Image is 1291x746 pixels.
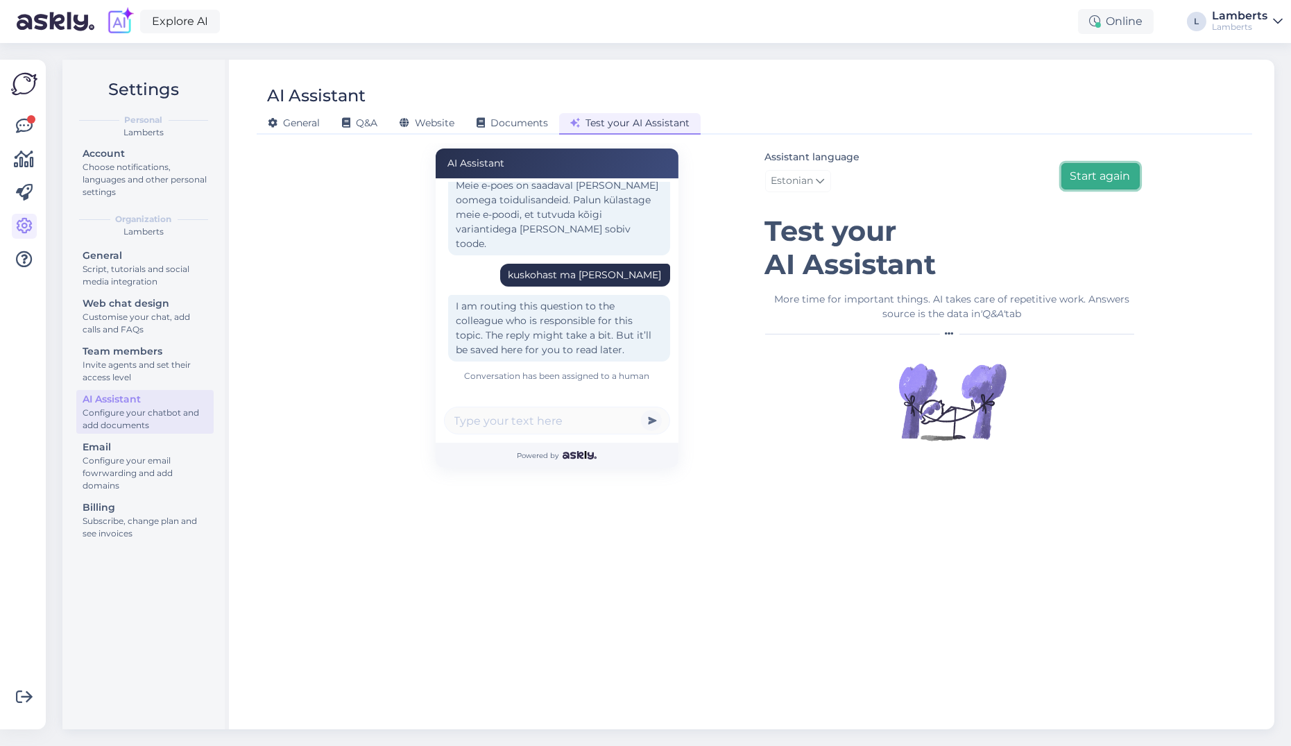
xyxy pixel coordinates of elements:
span: Powered by [517,450,597,461]
b: Organization [116,213,172,226]
a: GeneralScript, tutorials and social media integration [76,246,214,290]
a: Web chat designCustomise your chat, add calls and FAQs [76,294,214,338]
div: Team members [83,344,207,359]
div: L [1187,12,1206,31]
a: Explore AI [140,10,220,33]
div: Configure your email fowrwarding and add domains [83,455,207,492]
div: Subscribe, change plan and see invoices [83,515,207,540]
span: Q&A [342,117,377,129]
h2: Settings [74,76,214,103]
span: Documents [477,117,548,129]
div: Billing [83,500,207,515]
span: Test your AI Assistant [570,117,690,129]
div: Lamberts [74,126,214,139]
div: AI Assistant [83,392,207,407]
span: Estonian [771,173,814,189]
div: Lamberts [1212,22,1267,33]
div: Configure your chatbot and add documents [83,407,207,432]
span: Website [400,117,454,129]
div: Online [1078,9,1154,34]
img: explore-ai [105,7,135,36]
div: More time for important things. AI takes care of repetitive work. Answers source is the data in tab [765,292,1140,321]
div: AI Assistant [436,149,678,178]
i: 'Q&A' [981,307,1006,320]
div: Meie e-poes on saadaval [PERSON_NAME] oomega toidulisandeid. Palun külastage meie e-poodi, et tut... [448,174,670,255]
div: I am routing this question to the colleague who is responsible for this topic. The reply might ta... [448,295,670,362]
div: Choose notifications, languages and other personal settings [83,161,207,198]
a: AccountChoose notifications, languages and other personal settings [76,144,214,201]
div: Web chat design [83,296,207,311]
img: Askly Logo [11,71,37,97]
div: Customise your chat, add calls and FAQs [83,311,207,336]
div: Account [83,146,207,161]
img: Illustration [897,346,1008,457]
div: General [83,248,207,263]
h1: Test your AI Assistant [765,214,1140,281]
input: Type your text here [444,407,670,434]
div: Script, tutorials and social media integration [83,263,207,288]
div: Lamberts [74,226,214,238]
button: Start again [1061,163,1140,189]
span: General [268,117,320,129]
label: Assistant language [765,150,860,164]
a: Estonian [765,170,831,192]
div: Lamberts [1212,10,1267,22]
div: Email [83,440,207,455]
div: Conversation has been assigned to a human [444,370,670,382]
a: Team membersInvite agents and set their access level [76,342,214,386]
a: EmailConfigure your email fowrwarding and add domains [76,438,214,494]
div: kuskohast ma [PERSON_NAME] [508,268,662,282]
a: LambertsLamberts [1212,10,1283,33]
a: AI AssistantConfigure your chatbot and add documents [76,390,214,434]
b: Personal [125,114,163,126]
a: BillingSubscribe, change plan and see invoices [76,498,214,542]
div: AI Assistant [267,83,366,109]
div: Invite agents and set their access level [83,359,207,384]
img: Askly [563,451,597,459]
